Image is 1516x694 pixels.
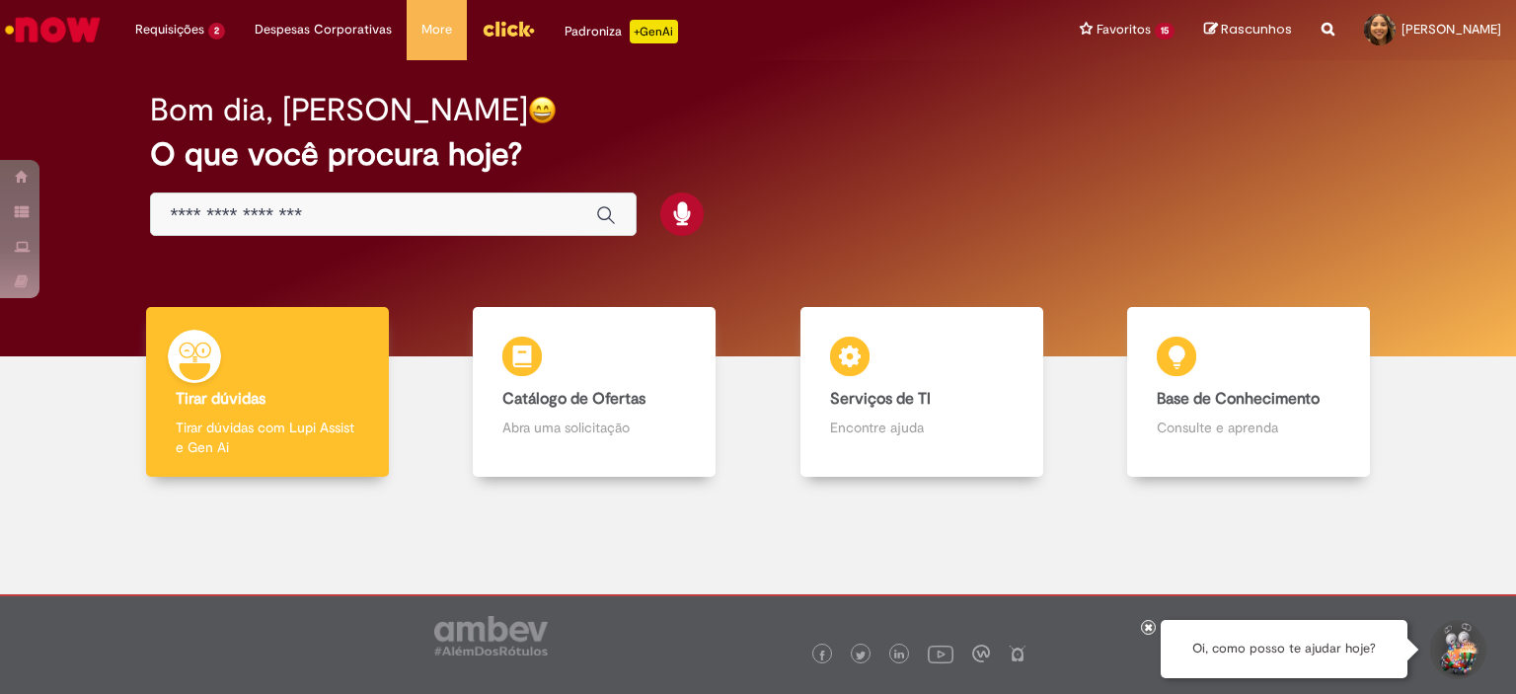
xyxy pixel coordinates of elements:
[1221,20,1292,39] span: Rascunhos
[502,389,645,409] b: Catálogo de Ofertas
[817,651,827,660] img: logo_footer_facebook.png
[1157,418,1340,437] p: Consulte e aprenda
[894,650,904,661] img: logo_footer_linkedin.png
[434,616,548,655] img: logo_footer_ambev_rotulo_gray.png
[104,307,431,478] a: Tirar dúvidas Tirar dúvidas com Lupi Assist e Gen Ai
[1402,21,1501,38] span: [PERSON_NAME]
[1161,620,1407,678] div: Oi, como posso te ajudar hoje?
[830,418,1014,437] p: Encontre ajuda
[1157,389,1320,409] b: Base de Conhecimento
[928,641,953,666] img: logo_footer_youtube.png
[856,651,866,660] img: logo_footer_twitter.png
[421,20,452,39] span: More
[255,20,392,39] span: Despesas Corporativas
[482,14,535,43] img: click_logo_yellow_360x200.png
[150,137,1367,172] h2: O que você procura hoje?
[630,20,678,43] p: +GenAi
[1009,645,1026,662] img: logo_footer_naosei.png
[830,389,931,409] b: Serviços de TI
[1086,307,1413,478] a: Base de Conhecimento Consulte e aprenda
[431,307,759,478] a: Catálogo de Ofertas Abra uma solicitação
[1204,21,1292,39] a: Rascunhos
[135,20,204,39] span: Requisições
[528,96,557,124] img: happy-face.png
[758,307,1086,478] a: Serviços de TI Encontre ajuda
[502,418,686,437] p: Abra uma solicitação
[1155,23,1175,39] span: 15
[1427,620,1486,679] button: Iniciar Conversa de Suporte
[565,20,678,43] div: Padroniza
[2,10,104,49] img: ServiceNow
[972,645,990,662] img: logo_footer_workplace.png
[1097,20,1151,39] span: Favoritos
[150,93,528,127] h2: Bom dia, [PERSON_NAME]
[208,23,225,39] span: 2
[176,389,265,409] b: Tirar dúvidas
[176,418,359,457] p: Tirar dúvidas com Lupi Assist e Gen Ai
